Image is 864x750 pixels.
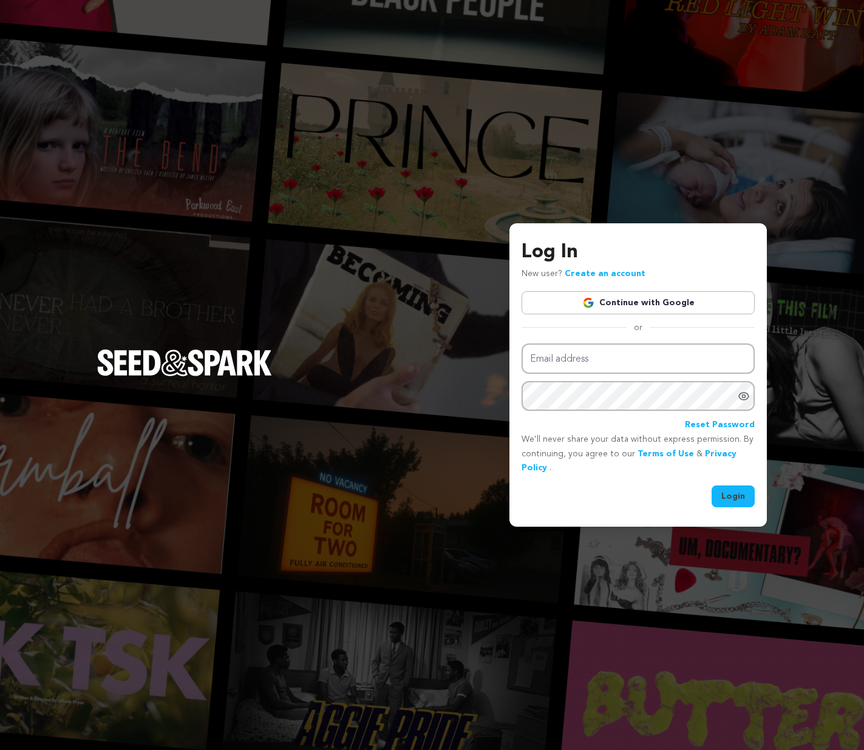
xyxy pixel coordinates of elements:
[522,267,645,282] p: New user?
[627,322,650,334] span: or
[97,350,272,400] a: Seed&Spark Homepage
[522,238,755,267] h3: Log In
[738,390,750,402] a: Show password as plain text. Warning: this will display your password on the screen.
[565,269,645,278] a: Create an account
[97,350,272,376] img: Seed&Spark Logo
[638,450,694,458] a: Terms of Use
[522,343,755,374] input: Email address
[712,485,755,507] button: Login
[522,291,755,314] a: Continue with Google
[522,433,755,476] p: We’ll never share your data without express permission. By continuing, you agree to our & .
[685,418,755,433] a: Reset Password
[582,297,594,309] img: Google logo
